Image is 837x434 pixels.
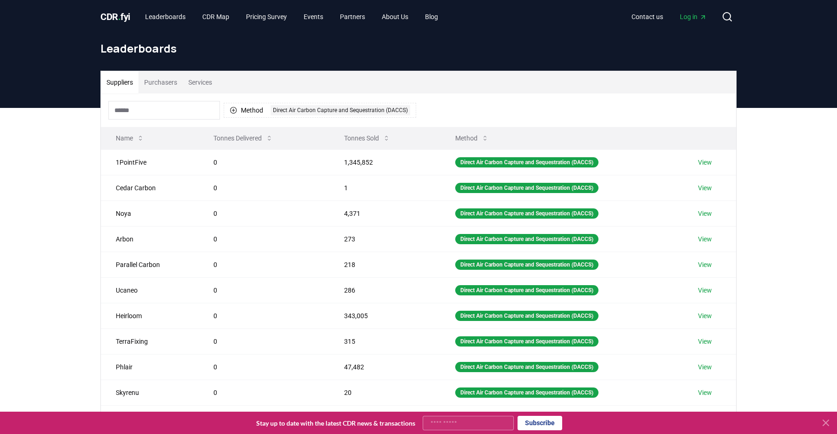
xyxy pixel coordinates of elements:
td: 0 [199,303,329,328]
div: Direct Air Carbon Capture and Sequestration (DACCS) [271,105,410,115]
td: Parallel Carbon [101,252,199,277]
td: 286 [329,277,440,303]
td: 0 [199,328,329,354]
td: 273 [329,226,440,252]
span: Log in [680,12,707,21]
a: View [698,311,712,320]
div: Direct Air Carbon Capture and Sequestration (DACCS) [455,336,598,347]
td: Phlair [101,354,199,380]
button: Name [108,129,152,147]
td: Skyrenu [101,380,199,405]
div: Direct Air Carbon Capture and Sequestration (DACCS) [455,311,598,321]
td: 0 [199,380,329,405]
td: 343,005 [329,303,440,328]
h1: Leaderboards [100,41,737,56]
td: 0 [199,277,329,303]
td: 0 [199,226,329,252]
a: Partners [332,8,372,25]
td: 0 [199,252,329,277]
td: 218 [329,252,440,277]
button: Method [448,129,496,147]
td: 0 [199,354,329,380]
td: Cedar Carbon [101,175,199,200]
td: 4,371 [329,200,440,226]
a: CDR.fyi [100,10,130,23]
td: TerraFixing [101,328,199,354]
a: View [698,337,712,346]
td: 1 [329,175,440,200]
td: Arbon [101,226,199,252]
button: Tonnes Sold [337,129,398,147]
td: 315 [329,328,440,354]
a: View [698,286,712,295]
a: Contact us [624,8,671,25]
div: Direct Air Carbon Capture and Sequestration (DACCS) [455,234,598,244]
td: 1,345,852 [329,149,440,175]
td: 0 [199,175,329,200]
div: Direct Air Carbon Capture and Sequestration (DACCS) [455,157,598,167]
div: Direct Air Carbon Capture and Sequestration (DACCS) [455,260,598,270]
td: 47,482 [329,354,440,380]
nav: Main [138,8,445,25]
td: Heirloom [101,303,199,328]
span: . [118,11,121,22]
div: Direct Air Carbon Capture and Sequestration (DACCS) [455,285,598,295]
td: Noya [101,200,199,226]
td: Ucaneo [101,277,199,303]
button: Tonnes Delivered [206,129,280,147]
a: CDR Map [195,8,237,25]
nav: Main [624,8,714,25]
a: Blog [418,8,445,25]
a: About Us [374,8,416,25]
div: Direct Air Carbon Capture and Sequestration (DACCS) [455,208,598,219]
button: Purchasers [139,71,183,93]
a: Events [296,8,331,25]
button: MethodDirect Air Carbon Capture and Sequestration (DACCS) [224,103,416,118]
div: Direct Air Carbon Capture and Sequestration (DACCS) [455,183,598,193]
a: View [698,234,712,244]
span: CDR fyi [100,11,130,22]
div: Direct Air Carbon Capture and Sequestration (DACCS) [455,362,598,372]
a: View [698,158,712,167]
a: View [698,260,712,269]
button: Suppliers [101,71,139,93]
a: View [698,183,712,193]
td: 0 [199,149,329,175]
a: Leaderboards [138,8,193,25]
a: View [698,209,712,218]
a: View [698,362,712,372]
button: Services [183,71,218,93]
td: 1PointFive [101,149,199,175]
a: Log in [672,8,714,25]
td: 20 [329,380,440,405]
a: View [698,388,712,397]
td: 0 [199,200,329,226]
a: Pricing Survey [239,8,294,25]
div: Direct Air Carbon Capture and Sequestration (DACCS) [455,387,598,398]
